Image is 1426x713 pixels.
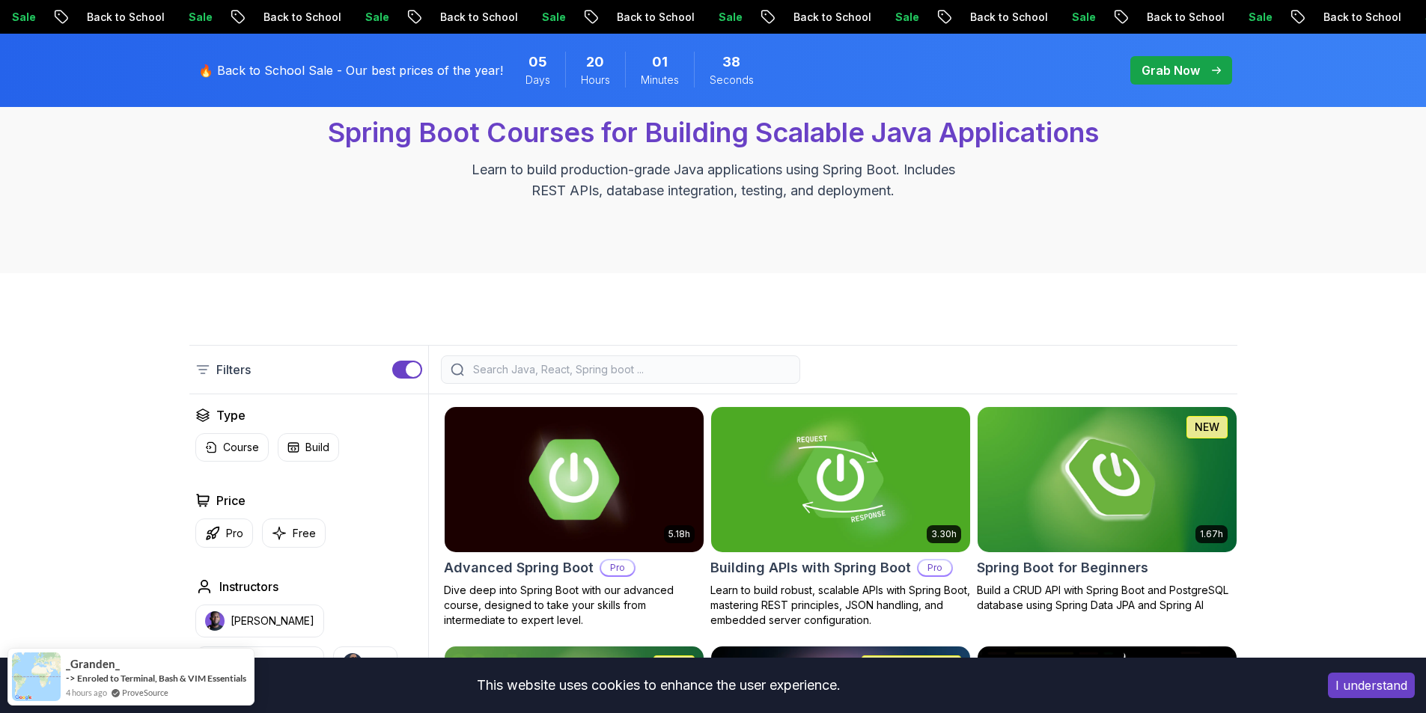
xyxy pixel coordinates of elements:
[333,646,397,679] button: instructor imgAbz
[223,440,259,455] p: Course
[931,528,957,540] p: 3.30h
[668,528,690,540] p: 5.18h
[278,433,339,462] button: Build
[772,10,874,25] p: Back to School
[1142,61,1200,79] p: Grab Now
[697,10,745,25] p: Sale
[462,159,965,201] p: Learn to build production-grade Java applications using Spring Boot. Includes REST APIs, database...
[977,583,1237,613] p: Build a CRUD API with Spring Boot and PostgreSQL database using Spring Data JPA and Spring AI
[418,10,520,25] p: Back to School
[216,492,246,509] h2: Price
[368,655,388,670] p: Abz
[978,407,1237,552] img: Spring Boot for Beginners card
[520,10,568,25] p: Sale
[722,52,740,73] span: 38 Seconds
[65,10,167,25] p: Back to School
[444,583,704,628] p: Dive deep into Spring Boot with our advanced course, designed to take your skills from intermedia...
[231,655,314,670] p: [PERSON_NAME]
[216,361,251,379] p: Filters
[198,61,503,79] p: 🔥 Back to School Sale - Our best prices of the year!
[711,407,970,552] img: Building APIs with Spring Boot card
[977,557,1148,578] h2: Spring Boot for Beginners
[328,116,1099,149] span: Spring Boot Courses for Building Scalable Java Applications
[1227,10,1275,25] p: Sale
[641,73,679,88] span: Minutes
[262,518,326,548] button: Free
[167,10,215,25] p: Sale
[601,560,634,575] p: Pro
[343,653,362,673] img: instructor img
[122,686,168,699] a: ProveSource
[226,526,243,541] p: Pro
[1195,420,1219,435] p: NEW
[66,658,120,670] span: _Granden_
[525,73,550,88] span: Days
[470,362,790,377] input: Search Java, React, Spring boot ...
[874,10,921,25] p: Sale
[444,557,594,578] h2: Advanced Spring Boot
[216,406,246,424] h2: Type
[1328,673,1415,698] button: Accept cookies
[305,440,329,455] p: Build
[195,518,253,548] button: Pro
[977,406,1237,613] a: Spring Boot for Beginners card1.67hNEWSpring Boot for BeginnersBuild a CRUD API with Spring Boot ...
[1125,10,1227,25] p: Back to School
[242,10,344,25] p: Back to School
[444,406,704,628] a: Advanced Spring Boot card5.18hAdvanced Spring BootProDive deep into Spring Boot with our advanced...
[595,10,697,25] p: Back to School
[66,686,107,699] span: 4 hours ago
[231,613,314,628] p: [PERSON_NAME]
[710,557,911,578] h2: Building APIs with Spring Boot
[1200,528,1223,540] p: 1.67h
[66,672,76,684] span: ->
[219,578,278,596] h2: Instructors
[195,433,269,462] button: Course
[1302,10,1404,25] p: Back to School
[710,406,971,628] a: Building APIs with Spring Boot card3.30hBuilding APIs with Spring BootProLearn to build robust, s...
[195,646,324,679] button: instructor img[PERSON_NAME]
[528,52,547,73] span: 5 Days
[710,583,971,628] p: Learn to build robust, scalable APIs with Spring Boot, mastering REST principles, JSON handling, ...
[1050,10,1098,25] p: Sale
[586,52,604,73] span: 20 Hours
[293,526,316,541] p: Free
[77,673,246,684] a: Enroled to Terminal, Bash & VIM Essentials
[11,669,1305,702] div: This website uses cookies to enhance the user experience.
[948,10,1050,25] p: Back to School
[12,652,61,701] img: provesource social proof notification image
[344,10,391,25] p: Sale
[581,73,610,88] span: Hours
[710,73,754,88] span: Seconds
[195,605,324,637] button: instructor img[PERSON_NAME]
[918,560,951,575] p: Pro
[205,611,225,631] img: instructor img
[438,403,710,555] img: Advanced Spring Boot card
[652,52,668,73] span: 1 Minutes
